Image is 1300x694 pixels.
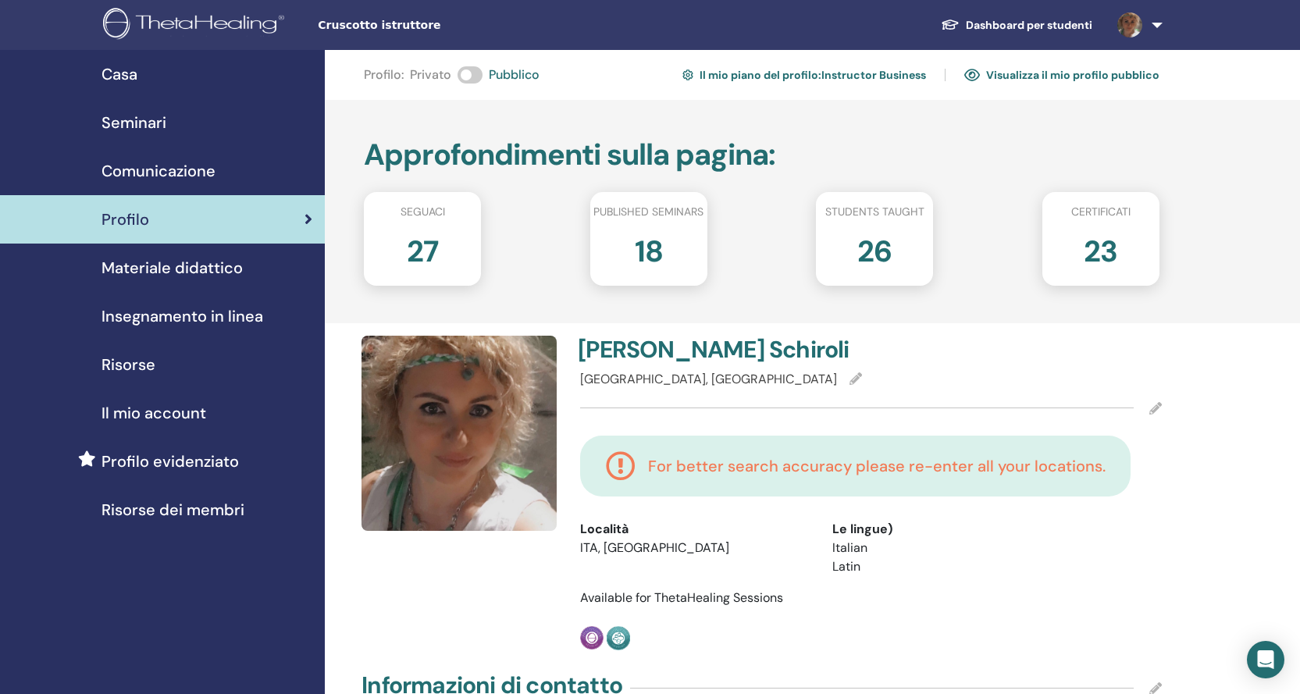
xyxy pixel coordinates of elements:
[580,589,783,606] span: Available for ThetaHealing Sessions
[362,336,557,531] img: default.jpg
[580,371,837,387] span: [GEOGRAPHIC_DATA], [GEOGRAPHIC_DATA]
[832,539,1061,557] li: Italian
[102,256,243,279] span: Materiale didattico
[964,62,1159,87] a: Visualizza il mio profilo pubblico
[825,204,924,220] span: Students taught
[964,68,980,82] img: eye.svg
[1071,204,1131,220] span: Certificati
[928,11,1105,40] a: Dashboard per studenti
[318,17,552,34] span: Cruscotto istruttore
[635,226,663,270] h2: 18
[682,67,693,83] img: cog.svg
[103,8,290,43] img: logo.png
[580,520,629,539] span: Località
[364,137,1159,173] h2: Approfondimenti sulla pagina :
[682,62,926,87] a: Il mio piano del profilo:Instructor Business
[102,208,149,231] span: Profilo
[102,498,244,521] span: Risorse dei membri
[857,226,892,270] h2: 26
[941,18,960,31] img: graduation-cap-white.svg
[410,66,451,84] span: Privato
[1117,12,1142,37] img: default.jpg
[578,336,861,364] h4: [PERSON_NAME] Schiroli
[832,557,1061,576] li: Latin
[102,401,206,425] span: Il mio account
[407,226,438,270] h2: 27
[102,450,239,473] span: Profilo evidenziato
[102,353,155,376] span: Risorse
[832,520,1061,539] div: Le lingue)
[102,159,215,183] span: Comunicazione
[648,457,1106,475] h4: For better search accuracy please re-enter all your locations.
[489,66,540,84] span: Pubblico
[364,66,404,84] span: Profilo :
[580,539,809,557] li: ITA, [GEOGRAPHIC_DATA]
[401,204,445,220] span: Seguaci
[102,62,137,86] span: Casa
[1247,641,1284,678] div: Open Intercom Messenger
[102,304,263,328] span: Insegnamento in linea
[102,111,166,134] span: Seminari
[593,204,703,220] span: Published seminars
[1084,226,1117,270] h2: 23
